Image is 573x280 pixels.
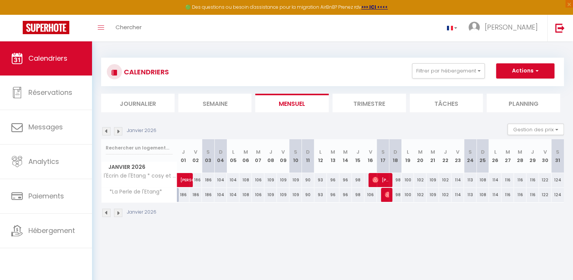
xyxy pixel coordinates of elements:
div: 96 [327,188,339,202]
div: 98 [389,188,401,202]
abbr: M [256,148,261,156]
span: [PERSON_NAME] [485,22,538,32]
th: 25 [476,139,489,173]
th: 30 [539,139,551,173]
th: 12 [314,139,327,173]
span: Calendriers [28,53,67,63]
abbr: S [294,148,297,156]
img: ... [468,22,480,33]
th: 10 [289,139,302,173]
div: 100 [401,188,414,202]
abbr: S [556,148,559,156]
div: 124 [551,173,564,187]
th: 07 [252,139,264,173]
abbr: D [481,148,484,156]
span: Paiements [28,191,64,201]
li: Semaine [178,94,252,112]
abbr: S [206,148,210,156]
button: Actions [496,63,554,79]
button: Gestion des prix [507,124,564,135]
span: Réservations [28,88,72,97]
div: 96 [327,173,339,187]
abbr: V [369,148,372,156]
li: Mensuel [255,94,329,112]
th: 28 [514,139,526,173]
span: [PERSON_NAME] [372,173,389,187]
div: 104 [227,188,239,202]
div: 93 [314,188,327,202]
div: 116 [526,173,539,187]
abbr: S [381,148,384,156]
div: 109 [289,188,302,202]
div: 98 [352,188,364,202]
th: 05 [227,139,239,173]
p: Janvier 2026 [127,127,156,134]
li: Planning [487,94,560,112]
div: 116 [514,173,526,187]
abbr: L [494,148,496,156]
div: 113 [464,188,476,202]
div: 186 [202,188,214,202]
th: 27 [501,139,514,173]
div: 109 [264,173,277,187]
th: 20 [414,139,426,173]
div: 104 [214,188,227,202]
img: Super Booking [23,21,69,34]
div: 100 [401,173,414,187]
th: 31 [551,139,564,173]
abbr: D [219,148,223,156]
div: 102 [414,173,426,187]
th: 04 [214,139,227,173]
abbr: S [468,148,472,156]
th: 15 [352,139,364,173]
div: 96 [339,173,352,187]
div: 106 [252,188,264,202]
div: 116 [501,188,514,202]
div: 102 [439,188,451,202]
div: 113 [464,173,476,187]
th: 23 [451,139,464,173]
li: Trimestre [333,94,406,112]
abbr: M [331,148,335,156]
abbr: M [431,148,435,156]
th: 24 [464,139,476,173]
div: 122 [539,188,551,202]
abbr: M [343,148,348,156]
div: 102 [414,188,426,202]
abbr: J [269,148,272,156]
img: logout [555,23,565,33]
abbr: L [407,148,409,156]
abbr: M [244,148,248,156]
abbr: J [531,148,534,156]
th: 29 [526,139,539,173]
div: 106 [252,173,264,187]
div: 108 [476,188,489,202]
th: 03 [202,139,214,173]
div: 108 [239,188,252,202]
p: Janvier 2026 [127,209,156,216]
span: Hébergement [28,226,75,235]
div: 114 [489,173,501,187]
th: 06 [239,139,252,173]
abbr: V [194,148,197,156]
abbr: D [393,148,397,156]
h3: CALENDRIERS [122,63,169,80]
div: 109 [426,188,439,202]
div: 98 [389,173,401,187]
div: 116 [514,188,526,202]
button: Filtrer par hébergement [412,63,485,79]
abbr: V [456,148,459,156]
th: 09 [277,139,289,173]
div: 109 [289,173,302,187]
div: 114 [451,173,464,187]
span: Janvier 2026 [101,162,177,173]
abbr: M [518,148,522,156]
span: [PERSON_NAME] [385,187,389,202]
div: 116 [501,173,514,187]
th: 13 [327,139,339,173]
span: l'Écrin de l'Étang * cosy et chaleureux [103,173,178,179]
span: Chercher [116,23,142,31]
abbr: J [182,148,185,156]
div: 108 [239,173,252,187]
a: >>> ICI <<<< [361,4,388,10]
